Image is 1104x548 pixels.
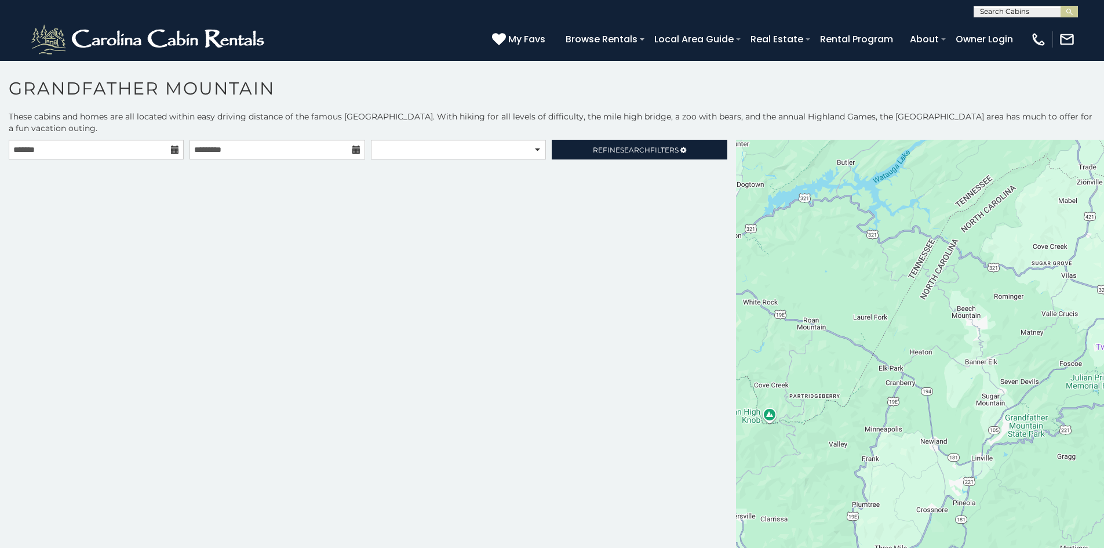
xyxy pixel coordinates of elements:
[1030,31,1047,48] img: phone-regular-white.png
[508,32,545,46] span: My Favs
[745,29,809,49] a: Real Estate
[950,29,1019,49] a: Owner Login
[29,22,269,57] img: White-1-2.png
[492,32,548,47] a: My Favs
[620,146,650,154] span: Search
[1059,31,1075,48] img: mail-regular-white.png
[552,140,727,159] a: RefineSearchFilters
[593,146,679,154] span: Refine Filters
[648,29,739,49] a: Local Area Guide
[904,29,945,49] a: About
[560,29,643,49] a: Browse Rentals
[814,29,899,49] a: Rental Program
